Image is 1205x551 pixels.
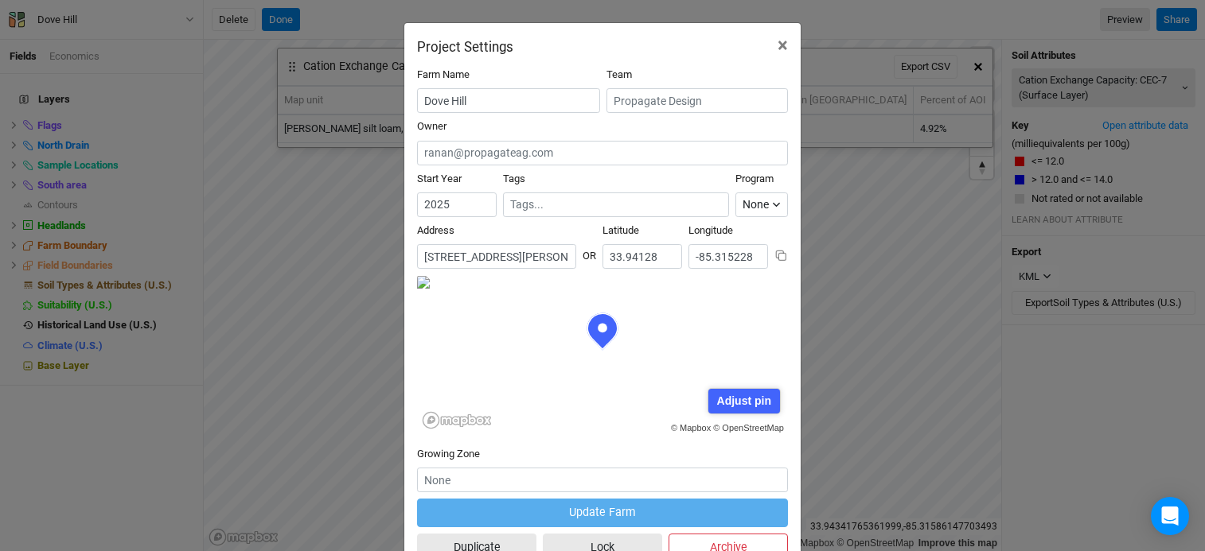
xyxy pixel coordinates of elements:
[606,68,632,82] label: Team
[602,244,682,269] input: Latitude
[743,196,769,213] div: None
[417,223,454,238] label: Address
[688,244,768,269] input: Longitude
[735,192,788,217] button: None
[503,172,525,186] label: Tags
[417,39,513,55] h2: Project Settings
[417,68,470,82] label: Farm Name
[688,223,733,238] label: Longitude
[422,411,492,429] a: Mapbox logo
[602,223,639,238] label: Latitude
[713,423,784,433] a: © OpenStreetMap
[1151,497,1189,535] div: Open Intercom Messenger
[765,23,801,68] button: Close
[417,172,462,186] label: Start Year
[735,172,774,186] label: Program
[417,119,447,134] label: Owner
[671,423,711,433] a: © Mapbox
[774,249,788,262] button: Copy
[510,196,722,213] input: Tags...
[417,244,576,269] input: Address (123 James St...)
[417,447,480,461] label: Growing Zone
[583,236,596,263] div: OR
[708,389,779,413] div: Adjust pin
[606,88,788,113] input: Propagate Design
[778,34,788,56] span: ×
[417,88,600,113] input: Project/Farm Name
[417,141,788,165] input: ranan@propagateag.com
[417,499,788,526] button: Update Farm
[417,468,788,492] input: None
[417,192,497,217] input: Start Year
